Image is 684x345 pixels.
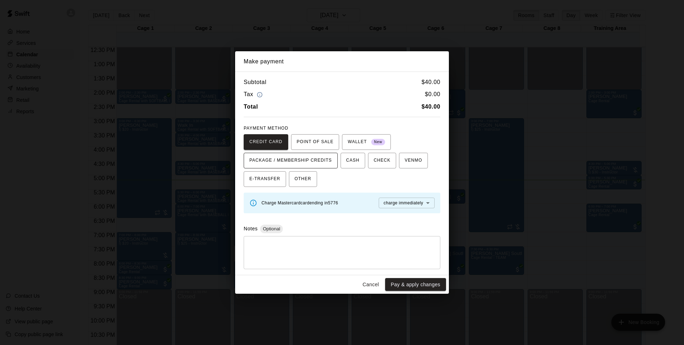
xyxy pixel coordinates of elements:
[249,136,283,148] span: CREDIT CARD
[249,155,332,166] span: PACKAGE / MEMBERSHIP CREDITS
[260,226,283,231] span: Optional
[289,171,317,187] button: OTHER
[421,78,440,87] h6: $ 40.00
[359,278,382,291] button: Cancel
[297,136,333,148] span: POINT OF SALE
[421,104,440,110] b: $ 40.00
[244,90,264,99] h6: Tax
[291,134,339,150] button: POINT OF SALE
[261,200,338,205] span: Charge Mastercard card ending in 5776
[295,173,311,185] span: OTHER
[244,134,288,150] button: CREDIT CARD
[385,278,446,291] button: Pay & apply changes
[244,126,288,131] span: PAYMENT METHOD
[399,153,428,168] button: VENMO
[384,200,423,205] span: charge immediately
[342,134,391,150] button: WALLET New
[249,173,280,185] span: E-TRANSFER
[341,153,365,168] button: CASH
[235,51,449,72] h2: Make payment
[244,78,266,87] h6: Subtotal
[374,155,390,166] span: CHECK
[425,90,440,99] h6: $ 0.00
[405,155,422,166] span: VENMO
[368,153,396,168] button: CHECK
[244,104,258,110] b: Total
[371,137,385,147] span: New
[244,153,338,168] button: PACKAGE / MEMBERSHIP CREDITS
[346,155,359,166] span: CASH
[348,136,385,148] span: WALLET
[244,171,286,187] button: E-TRANSFER
[244,226,258,231] label: Notes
